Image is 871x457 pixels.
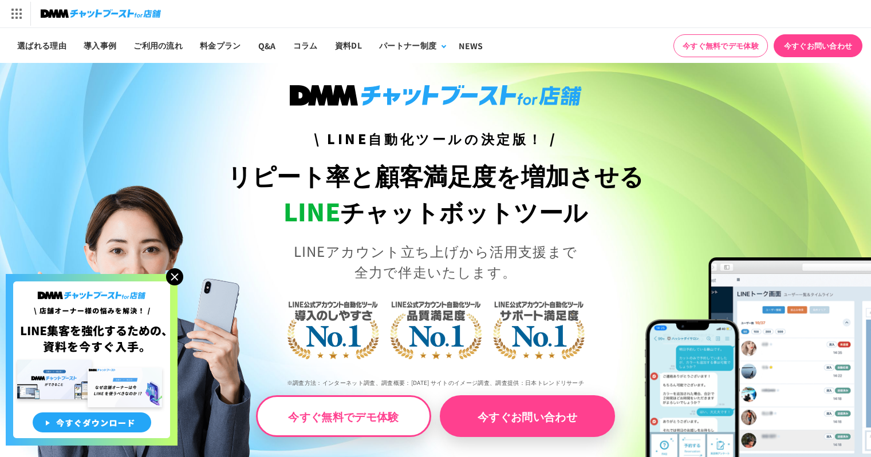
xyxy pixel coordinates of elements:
a: ご利用の流れ [125,28,191,63]
p: ※調査方法：インターネット調査、調査概要：[DATE] サイトのイメージ調査、調査提供：日本トレンドリサーチ [218,370,653,395]
a: NEWS [450,28,491,63]
div: パートナー制度 [379,39,436,51]
img: LINE公式アカウント自動化ツール導入のしやすさNo.1｜LINE公式アカウント自動化ツール品質満足度No.1｜LINE公式アカウント自動化ツールサポート満足度No.1 [250,256,622,399]
a: Q&A [250,28,285,63]
a: 資料DL [326,28,371,63]
h1: リピート率と顧客満足度を増加させる チャットボットツール [218,157,653,229]
h3: \ LINE自動化ツールの決定版！ / [218,129,653,149]
img: チャットブーストfor店舗 [41,6,161,22]
a: 今すぐ無料でデモ体験 [256,395,431,437]
a: 店舗オーナー様の悩みを解決!LINE集客を狂化するための資料を今すぐ入手! [6,274,178,288]
a: コラム [285,28,326,63]
a: 導入事例 [75,28,125,63]
span: LINE [283,193,340,228]
img: 店舗オーナー様の悩みを解決!LINE集客を狂化するための資料を今すぐ入手! [6,274,178,446]
a: 料金プラン [191,28,250,63]
a: 選ばれる理由 [9,28,75,63]
a: 今すぐ無料でデモ体験 [673,34,768,57]
a: 今すぐお問い合わせ [440,395,615,437]
img: サービス [2,2,30,26]
p: LINEアカウント立ち上げから活用支援まで 全力で伴走いたします。 [218,241,653,282]
a: 今すぐお問い合わせ [774,34,862,57]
